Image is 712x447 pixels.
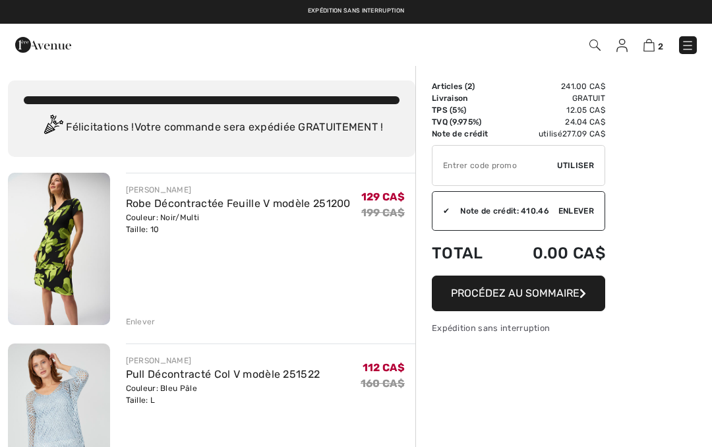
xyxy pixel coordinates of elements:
input: Code promo [432,146,557,185]
a: Pull Décontracté Col V modèle 251522 [126,368,320,380]
div: Couleur: Noir/Multi Taille: 10 [126,212,351,235]
td: utilisé [508,128,605,140]
a: Robe Décontractée Feuille V modèle 251200 [126,197,351,210]
td: 241.00 CA$ [508,80,605,92]
td: Livraison [432,92,508,104]
a: 2 [643,37,663,53]
span: Procédez au sommaire [451,287,579,299]
img: 1ère Avenue [15,32,71,58]
s: 160 CA$ [361,377,405,390]
td: TVQ (9.975%) [432,116,508,128]
td: Note de crédit [432,128,508,140]
img: Panier d'achat [643,39,655,51]
img: Mes infos [616,39,628,52]
td: Gratuit [508,92,605,104]
button: Procédez au sommaire [432,276,605,311]
div: Félicitations ! Votre commande sera expédiée GRATUITEMENT ! [24,115,400,141]
img: Robe Décontractée Feuille V modèle 251200 [8,173,110,325]
s: 199 CA$ [361,206,405,219]
span: 277.09 CA$ [562,129,605,138]
a: 1ère Avenue [15,38,71,50]
img: Menu [681,39,694,52]
img: Congratulation2.svg [40,115,66,141]
span: 129 CA$ [361,191,405,203]
div: Enlever [126,316,156,328]
div: ✔ [432,205,450,217]
td: 0.00 CA$ [508,231,605,276]
span: Utiliser [557,160,594,171]
td: Articles ( ) [432,80,508,92]
span: 2 [658,42,663,51]
div: [PERSON_NAME] [126,184,351,196]
td: TPS (5%) [432,104,508,116]
td: 24.04 CA$ [508,116,605,128]
img: Recherche [589,40,601,51]
span: 112 CA$ [363,361,405,374]
div: Expédition sans interruption [432,322,605,334]
div: Note de crédit: 410.46 [450,205,558,217]
div: [PERSON_NAME] [126,355,320,367]
td: Total [432,231,508,276]
span: 2 [467,82,472,91]
div: Couleur: Bleu Pâle Taille: L [126,382,320,406]
td: 12.05 CA$ [508,104,605,116]
span: Enlever [558,205,594,217]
